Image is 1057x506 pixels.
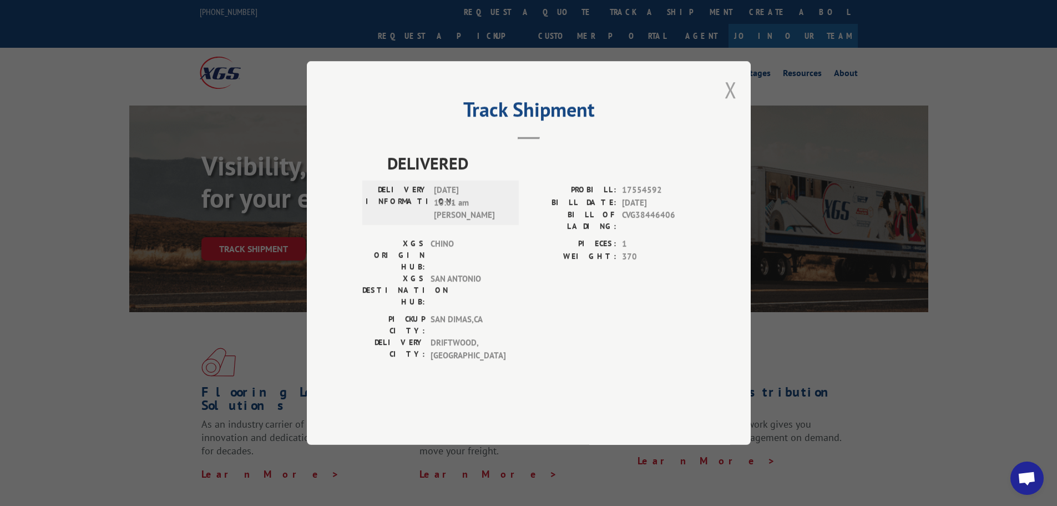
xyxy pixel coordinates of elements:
[362,102,695,123] h2: Track Shipment
[434,184,509,222] span: [DATE] 10:01 am [PERSON_NAME]
[622,238,695,251] span: 1
[725,75,737,104] button: Close modal
[431,273,505,308] span: SAN ANTONIO
[622,251,695,263] span: 370
[362,337,425,362] label: DELIVERY CITY:
[529,251,616,263] label: WEIGHT:
[431,337,505,362] span: DRIFTWOOD , [GEOGRAPHIC_DATA]
[529,197,616,209] label: BILL DATE:
[1010,462,1044,495] a: Open chat
[362,273,425,308] label: XGS DESTINATION HUB:
[362,313,425,337] label: PICKUP CITY:
[622,197,695,209] span: [DATE]
[387,151,695,176] span: DELIVERED
[529,209,616,232] label: BILL OF LADING:
[366,184,428,222] label: DELIVERY INFORMATION:
[431,238,505,273] span: CHINO
[431,313,505,337] span: SAN DIMAS , CA
[529,184,616,197] label: PROBILL:
[622,184,695,197] span: 17554592
[529,238,616,251] label: PIECES:
[362,238,425,273] label: XGS ORIGIN HUB:
[622,209,695,232] span: CVG38446406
